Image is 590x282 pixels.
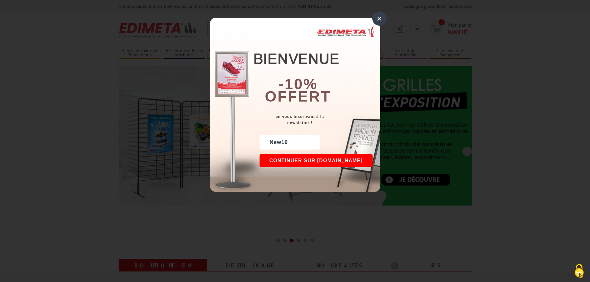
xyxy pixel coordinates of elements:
div: × [372,11,387,26]
div: New10 [260,135,320,150]
div: en vous inscrivant à la newsletter ! [260,114,380,126]
font: offert [265,88,331,105]
b: -10% [279,76,318,92]
button: Cookies (fenêtre modale) [568,261,590,282]
img: Cookies (fenêtre modale) [571,263,587,279]
button: Continuer sur [DOMAIN_NAME] [260,154,373,167]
